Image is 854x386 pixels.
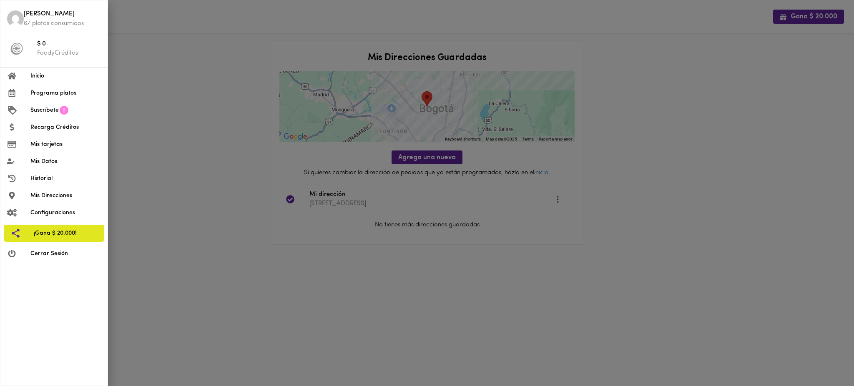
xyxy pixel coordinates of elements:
[30,208,101,217] span: Configuraciones
[30,140,101,149] span: Mis tarjetas
[806,338,846,378] iframe: Messagebird Livechat Widget
[37,49,101,58] p: FoodyCréditos
[30,89,101,98] span: Programa platos
[30,249,101,258] span: Cerrar Sesión
[30,191,101,200] span: Mis Direcciones
[10,43,23,55] img: foody-creditos-black.png
[30,106,59,115] span: Suscríbete
[30,123,101,132] span: Recarga Créditos
[37,40,101,49] span: $ 0
[34,229,98,238] span: ¡Gana $ 20.000!
[30,157,101,166] span: Mis Datos
[30,174,101,183] span: Historial
[24,10,101,19] span: [PERSON_NAME]
[30,72,101,80] span: Inicio
[24,19,101,28] p: 67 platos consumidos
